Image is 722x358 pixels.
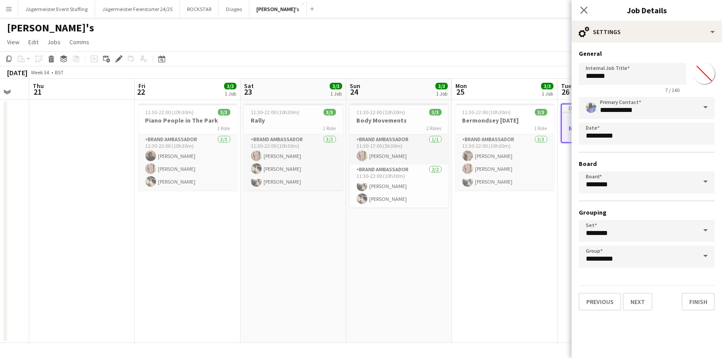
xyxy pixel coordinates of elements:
span: Jobs [47,38,61,46]
a: View [4,36,23,48]
div: BST [55,69,64,76]
span: 26 [560,87,571,97]
span: Sun [350,82,360,90]
h3: Bermondsey [DATE] [455,116,554,124]
app-job-card: 11:30-22:00 (10h30m)3/3Piano People in The Park1 RoleBrand Ambassador3/311:30-22:00 (10h30m)[PERS... [138,104,237,190]
button: Jägermeister Event Staffing [18,0,95,18]
span: 3/3 [535,109,547,115]
span: 11:30-22:00 (10h30m) [462,109,511,115]
span: 3/3 [429,109,442,115]
h3: New job [562,124,659,132]
app-job-card: DraftNew job [561,104,660,143]
div: Settings [572,21,722,42]
span: 7 / 140 [658,87,687,93]
button: [PERSON_NAME]'s [249,0,307,18]
span: 1 Role [323,125,336,131]
button: Jägermeister Feierstarter 24/25 [95,0,180,18]
h3: Rally [244,116,343,124]
button: ROCKSTAR [180,0,219,18]
span: 3/3 [224,83,237,89]
app-job-card: 11:30-22:00 (10h30m)3/3Bermondsey [DATE]1 RoleBrand Ambassador3/311:30-22:00 (10h30m)[PERSON_NAME... [455,104,554,190]
h3: Body Movements [350,116,449,124]
span: 3/3 [435,83,448,89]
app-card-role: Brand Ambassador1/111:30-17:00 (5h30m)[PERSON_NAME] [350,135,449,165]
app-job-card: 11:30-22:00 (10h30m)3/3Rally1 RoleBrand Ambassador3/311:30-22:00 (10h30m)[PERSON_NAME][PERSON_NAM... [244,104,343,190]
span: 2 Roles [427,125,442,131]
span: 1 Role [218,125,230,131]
div: 1 Job [542,90,553,97]
span: 22 [137,87,145,97]
app-job-card: 11:30-22:00 (10h30m)3/3Body Movements2 RolesBrand Ambassador1/111:30-17:00 (5h30m)[PERSON_NAME]Br... [350,104,449,208]
span: Fri [138,82,145,90]
span: Week 34 [29,69,51,76]
span: 11:30-22:00 (10h30m) [145,109,194,115]
h3: General [579,50,715,58]
app-card-role: Brand Ambassador3/311:30-22:00 (10h30m)[PERSON_NAME][PERSON_NAME][PERSON_NAME] [455,135,554,190]
a: Edit [25,36,42,48]
button: Diageo [219,0,249,18]
span: 3/3 [541,83,554,89]
span: Edit [28,38,38,46]
span: Mon [455,82,467,90]
app-card-role: Brand Ambassador2/211:30-22:00 (10h30m)[PERSON_NAME][PERSON_NAME] [350,165,449,208]
app-card-role: Brand Ambassador3/311:30-22:00 (10h30m)[PERSON_NAME][PERSON_NAME][PERSON_NAME] [244,135,343,190]
span: 11:30-22:00 (10h30m) [357,109,405,115]
button: Previous [579,293,621,311]
span: 3/3 [324,109,336,115]
a: Comms [66,36,93,48]
span: 11:30-22:00 (10h30m) [251,109,300,115]
span: 25 [454,87,467,97]
span: 1 Role [535,125,547,131]
h3: Board [579,160,715,168]
span: Comms [69,38,89,46]
div: [DATE] [7,68,27,77]
h3: Grouping [579,208,715,216]
div: 1 Job [225,90,236,97]
button: Finish [682,293,715,311]
h3: Job Details [572,4,722,16]
span: 23 [243,87,254,97]
span: Tue [561,82,571,90]
div: 1 Job [330,90,342,97]
button: Next [623,293,653,311]
span: Thu [33,82,44,90]
span: 3/3 [218,109,230,115]
span: View [7,38,19,46]
app-card-role: Brand Ambassador3/311:30-22:00 (10h30m)[PERSON_NAME][PERSON_NAME][PERSON_NAME] [138,135,237,190]
h1: [PERSON_NAME]'s [7,21,94,35]
div: Draft [562,104,659,112]
div: 1 Job [436,90,447,97]
span: 3/3 [330,83,342,89]
span: 21 [31,87,44,97]
span: Sat [244,82,254,90]
span: 24 [348,87,360,97]
h3: Piano People in The Park [138,116,237,124]
a: Jobs [44,36,64,48]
